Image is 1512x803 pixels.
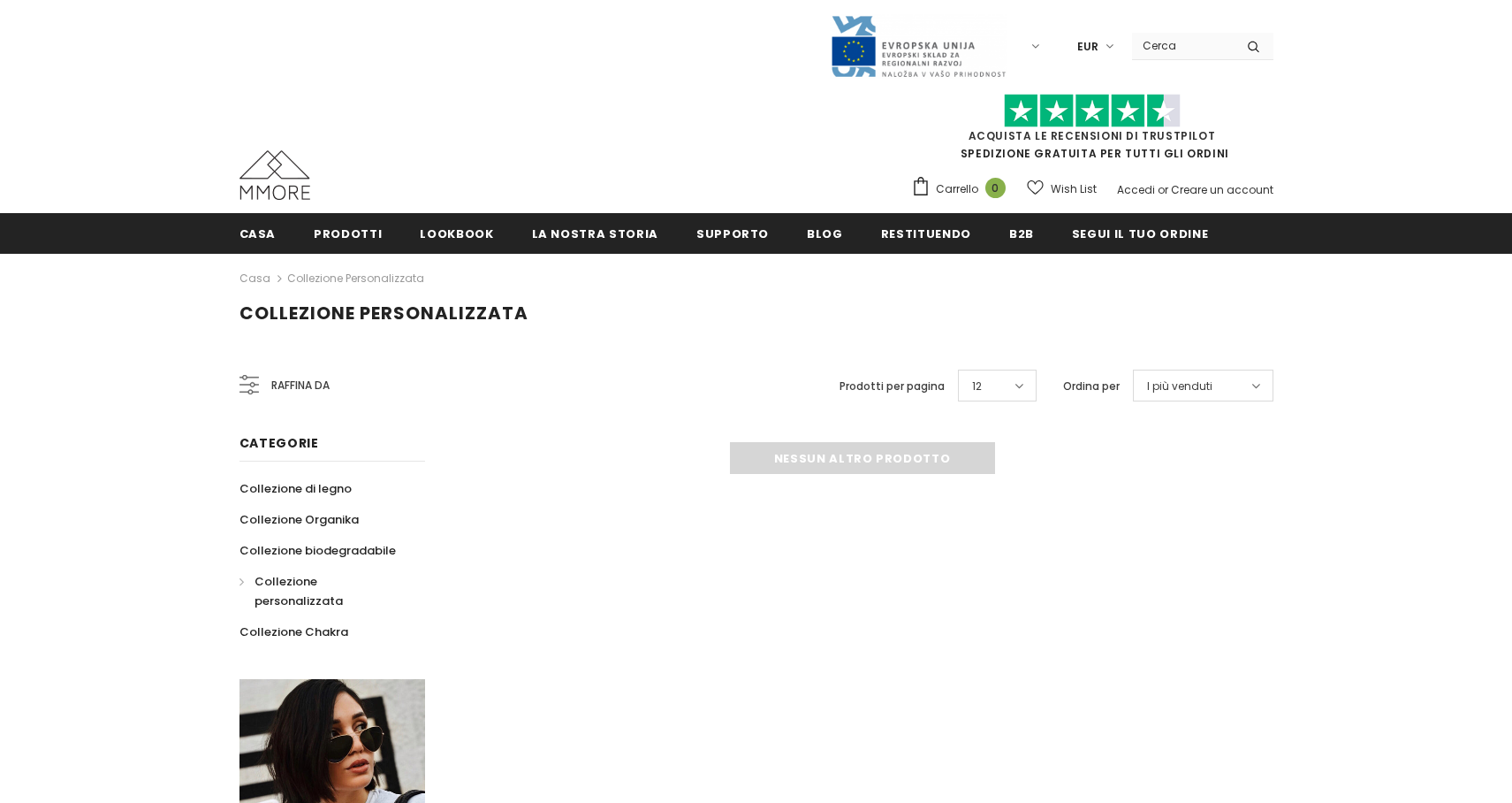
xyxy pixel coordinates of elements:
[532,213,658,253] a: La nostra storia
[1004,94,1181,128] img: Fidati di Pilot Stars
[1072,213,1208,253] a: Segui il tuo ordine
[1077,38,1098,56] span: EUR
[239,473,352,504] a: Collezione di legno
[830,38,1007,53] a: Javni Razpis
[314,226,382,242] span: Prodotti
[239,434,319,452] span: Categorie
[985,178,1006,198] span: 0
[1027,173,1097,204] a: Wish List
[239,213,277,253] a: Casa
[239,623,348,640] span: Collezione Chakra
[936,180,978,198] span: Carrello
[239,226,277,242] span: Casa
[239,301,528,325] span: Collezione personalizzata
[287,271,424,286] a: Collezione personalizzata
[972,378,982,395] span: 12
[1147,378,1212,395] span: I più venduti
[255,573,343,609] span: Collezione personalizzata
[807,226,843,242] span: Blog
[239,504,359,535] a: Collezione Organika
[1009,213,1034,253] a: B2B
[1158,182,1168,197] span: or
[881,226,971,242] span: Restituendo
[1009,226,1034,242] span: B2B
[239,150,310,200] img: Casi MMORE
[420,226,493,242] span: Lookbook
[239,542,396,559] span: Collezione biodegradabile
[420,213,493,253] a: Lookbook
[840,378,945,395] label: Prodotti per pagina
[911,176,1014,203] a: Carrello 0
[239,566,406,616] a: Collezione personalizzata
[532,226,658,242] span: La nostra storia
[1117,182,1155,197] a: Accedi
[239,535,396,566] a: Collezione biodegradabile
[881,213,971,253] a: Restituendo
[239,511,359,528] span: Collezione Organika
[271,376,330,395] span: Raffina da
[239,268,270,289] a: Casa
[314,213,382,253] a: Prodotti
[1051,180,1097,198] span: Wish List
[1072,226,1208,242] span: Segui il tuo ordine
[807,213,843,253] a: Blog
[239,616,348,647] a: Collezione Chakra
[1063,378,1120,395] label: Ordina per
[239,480,352,497] span: Collezione di legno
[696,213,769,253] a: supporto
[1132,33,1234,58] input: Search Site
[830,14,1007,79] img: Javni Razpis
[1171,182,1273,197] a: Creare un account
[696,226,769,242] span: supporto
[969,128,1216,143] a: Acquista le recensioni di TrustPilot
[911,102,1273,161] span: SPEDIZIONE GRATUITA PER TUTTI GLI ORDINI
